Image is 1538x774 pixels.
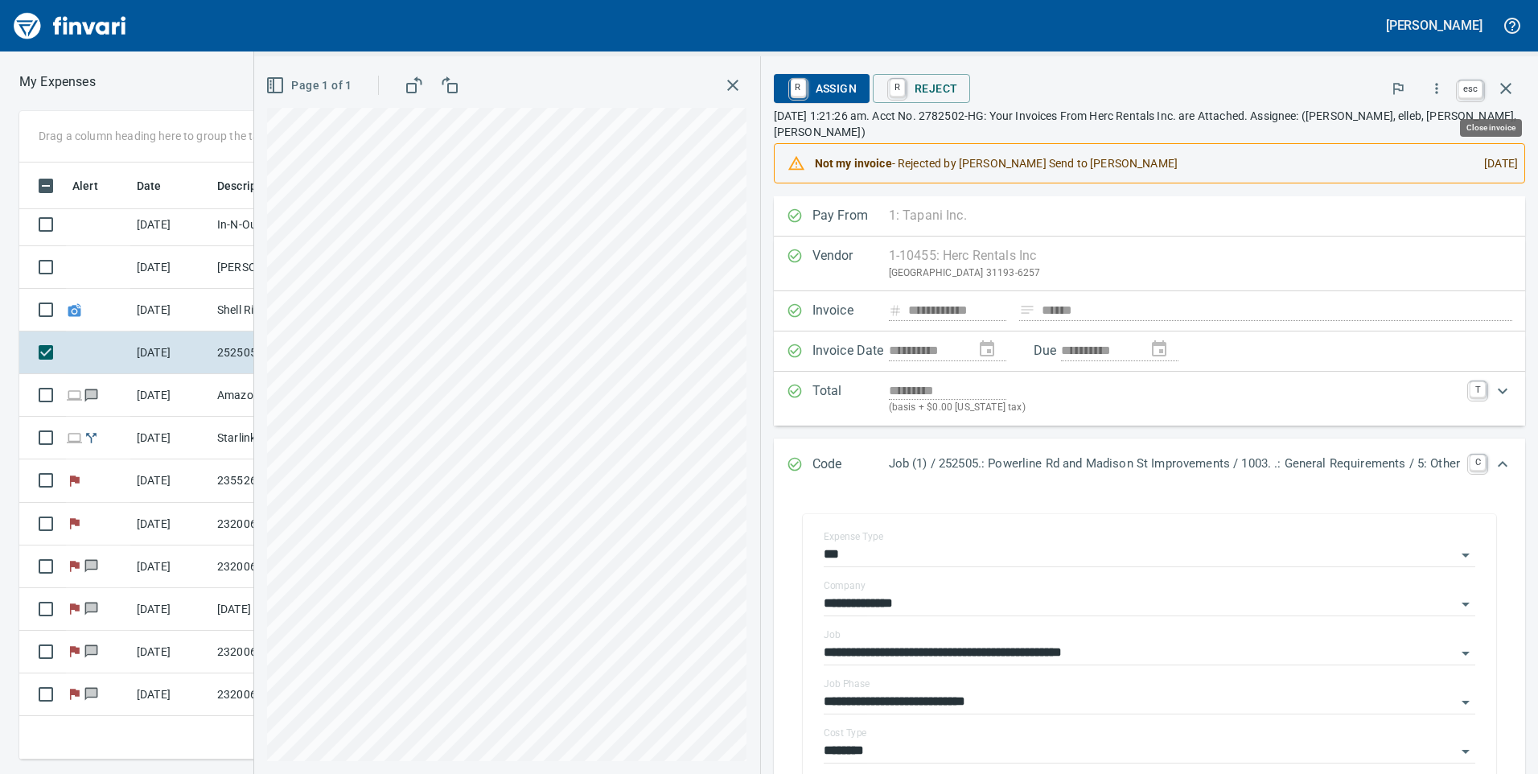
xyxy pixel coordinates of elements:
[130,459,211,502] td: [DATE]
[211,588,356,631] td: [DATE] Invoice 2505 from [PERSON_NAME] Welding and Fabrication LLC (1-29609)
[873,74,970,103] button: RReject
[1382,13,1487,38] button: [PERSON_NAME]
[130,331,211,374] td: [DATE]
[890,79,905,97] a: R
[889,400,1460,416] p: (basis + $0.00 [US_STATE] tax)
[130,417,211,459] td: [DATE]
[211,546,356,588] td: 232006
[83,432,100,443] span: Split transaction
[211,459,356,502] td: 235526
[130,631,211,673] td: [DATE]
[19,72,96,92] p: My Expenses
[824,532,883,541] label: Expense Type
[1454,544,1477,566] button: Open
[72,176,98,196] span: Alert
[824,679,870,689] label: Job Phase
[774,108,1525,140] p: [DATE] 1:21:26 am. Acct No. 2782502-HG: Your Invoices From Herc Rentals Inc. are Attached. Assign...
[1380,71,1416,106] button: Flag
[815,157,892,170] strong: Not my invoice
[66,475,83,485] span: Flagged
[66,517,83,528] span: Flagged
[130,204,211,246] td: [DATE]
[130,588,211,631] td: [DATE]
[66,389,83,400] span: Online transaction
[824,581,866,591] label: Company
[1470,455,1486,471] a: C
[1471,149,1518,178] div: [DATE]
[211,503,356,546] td: 232006
[886,75,957,102] span: Reject
[824,728,867,738] label: Cost Type
[889,455,1460,473] p: Job (1) / 252505.: Powerline Rd and Madison St Improvements / 1003. .: General Requirements / 5: ...
[83,560,100,570] span: Has messages
[812,455,889,476] p: Code
[130,374,211,417] td: [DATE]
[269,76,352,96] span: Page 1 of 1
[774,74,870,103] button: RAssign
[39,128,274,144] p: Drag a column heading here to group the table
[83,389,100,400] span: Has messages
[824,630,841,640] label: Job
[774,438,1525,492] div: Expand
[815,149,1471,178] div: - Rejected by [PERSON_NAME] Send to [PERSON_NAME]
[791,79,806,97] a: R
[211,204,356,246] td: In-N-Out Nampa Nampa ID
[217,176,298,196] span: Description
[262,71,358,101] button: Page 1 of 1
[83,603,100,613] span: Has messages
[66,304,83,315] span: Receipt Still Uploading
[1454,691,1477,714] button: Open
[137,176,183,196] span: Date
[211,374,356,417] td: Amazon Mktplace Pmts [DOMAIN_NAME][URL] WA
[130,246,211,289] td: [DATE]
[211,246,356,289] td: [PERSON_NAME] Mexican Food Nampa ID
[1454,593,1477,615] button: Open
[130,673,211,716] td: [DATE]
[812,381,889,416] p: Total
[211,631,356,673] td: 232006
[1386,17,1482,34] h5: [PERSON_NAME]
[66,689,83,699] span: Flagged
[66,560,83,570] span: Flagged
[83,689,100,699] span: Has messages
[1454,642,1477,665] button: Open
[66,432,83,443] span: Online transaction
[66,603,83,613] span: Flagged
[130,546,211,588] td: [DATE]
[774,372,1525,426] div: Expand
[83,646,100,657] span: Has messages
[211,673,356,716] td: 232006
[787,75,857,102] span: Assign
[211,417,356,459] td: Starlink Internet [DOMAIN_NAME] CA - 122nd
[72,176,119,196] span: Alert
[211,331,356,374] td: 252505
[1419,71,1454,106] button: More
[130,289,211,331] td: [DATE]
[211,289,356,331] td: Shell Richland WA
[66,646,83,657] span: Flagged
[1470,381,1486,397] a: T
[1458,80,1482,98] a: esc
[10,6,130,45] img: Finvari
[137,176,162,196] span: Date
[130,503,211,546] td: [DATE]
[217,176,278,196] span: Description
[1454,740,1477,763] button: Open
[19,72,96,92] nav: breadcrumb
